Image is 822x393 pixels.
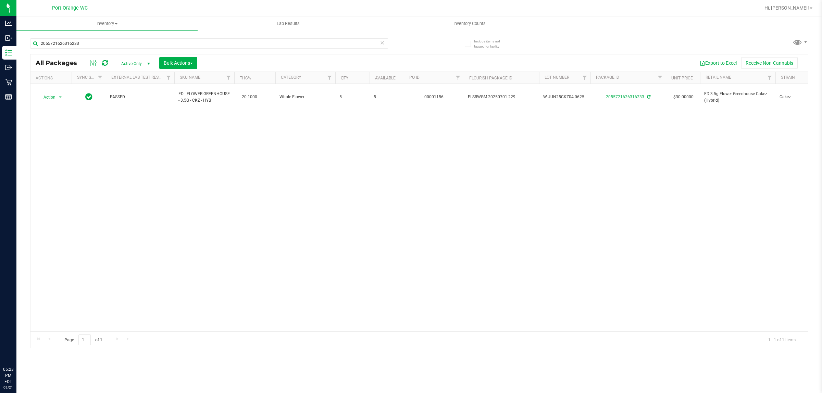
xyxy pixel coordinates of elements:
span: PASSED [110,94,170,100]
span: 1 - 1 of 1 items [763,334,801,345]
span: $30.00000 [670,92,697,102]
a: Sync Status [77,75,103,80]
span: Include items not tagged for facility [474,39,508,49]
a: Filter [163,72,174,84]
span: Inventory Counts [444,21,495,27]
span: Port Orange WC [52,5,88,11]
a: Filter [452,72,464,84]
a: Available [375,76,396,80]
p: 09/21 [3,385,13,390]
a: Lot Number [545,75,569,80]
a: Qty [341,76,348,80]
a: External Lab Test Result [111,75,165,80]
span: FD 3.5g Flower Greenhouse Cakez (Hybrid) [704,91,771,104]
span: Hi, [PERSON_NAME]! [764,5,809,11]
a: PO ID [409,75,420,80]
span: W-JUN25CKZ04-0625 [543,94,586,100]
a: Strain [781,75,795,80]
a: 00001156 [424,94,444,99]
button: Bulk Actions [159,57,197,69]
p: 05:23 PM EDT [3,366,13,385]
iframe: Resource center [7,338,27,359]
span: 20.1000 [238,92,261,102]
a: Filter [95,72,106,84]
span: Sync from Compliance System [646,94,650,99]
button: Export to Excel [695,57,741,69]
a: THC% [240,76,251,80]
div: Actions [36,76,69,80]
span: Page of 1 [59,334,108,345]
span: In Sync [85,92,92,102]
span: Inventory [16,21,198,27]
inline-svg: Outbound [5,64,12,71]
a: 2055721626316233 [606,94,644,99]
inline-svg: Retail [5,79,12,86]
a: Filter [324,72,335,84]
a: Flourish Package ID [469,76,512,80]
a: Lab Results [198,16,379,31]
inline-svg: Reports [5,93,12,100]
button: Receive Non-Cannabis [741,57,798,69]
span: select [56,92,65,102]
a: Filter [223,72,234,84]
a: Inventory Counts [379,16,560,31]
span: Clear [380,38,385,47]
span: 5 [374,94,400,100]
span: FD - FLOWER GREENHOUSE - 3.5G - CKZ - HYB [178,91,230,104]
input: 1 [78,334,91,345]
input: Search Package ID, Item Name, SKU, Lot or Part Number... [30,38,388,49]
a: Filter [764,72,775,84]
inline-svg: Inbound [5,35,12,41]
a: Inventory [16,16,198,31]
span: 5 [339,94,365,100]
a: Filter [579,72,590,84]
a: Unit Price [671,76,693,80]
a: SKU Name [180,75,200,80]
a: Package ID [596,75,619,80]
span: Lab Results [267,21,309,27]
span: Bulk Actions [164,60,193,66]
span: Action [37,92,56,102]
span: Whole Flower [279,94,331,100]
inline-svg: Analytics [5,20,12,27]
span: FLSRWGM-20250701-229 [468,94,535,100]
inline-svg: Inventory [5,49,12,56]
a: Retail Name [706,75,731,80]
a: Filter [655,72,666,84]
span: All Packages [36,59,84,67]
a: Category [281,75,301,80]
